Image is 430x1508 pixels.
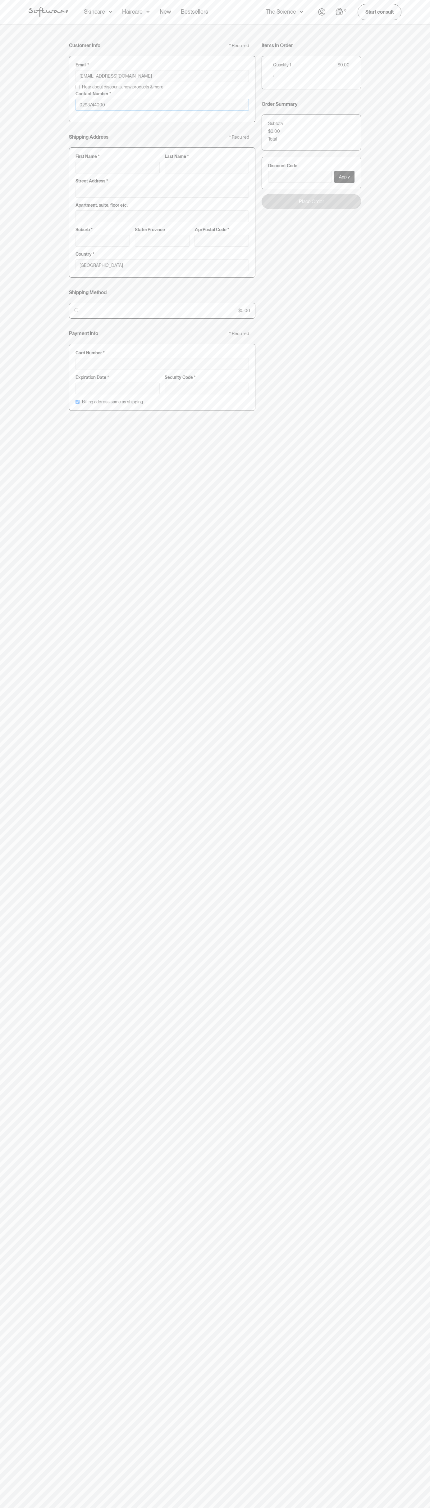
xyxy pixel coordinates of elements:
img: arrow down [109,9,112,15]
div: * Required [229,43,249,48]
label: Billing address same as shipping [82,399,143,405]
div: Haircare [122,9,143,15]
input: Hear about discounts, new products & more [75,85,80,89]
div: Subtotal [268,121,284,126]
label: Last Name * [165,154,249,159]
label: Zip/Postal Code * [194,227,249,232]
div: $0.00 [238,308,250,313]
label: Country * [75,252,249,257]
label: Card Number * [75,350,249,356]
label: Contact Number * [75,91,249,96]
h4: Shipping Address [69,134,108,140]
h4: Customer Info [69,43,100,48]
label: Street Address * [75,178,249,184]
a: Start consult [358,4,401,20]
input: $0.00 [74,308,78,312]
label: Discount Code [268,163,355,168]
span: : [273,72,274,78]
div: Quantity: [273,62,290,68]
h4: Items in Order [262,43,293,48]
label: State/Province [135,227,189,232]
h4: Payment Info [69,330,98,336]
div: $0.00 [268,129,280,134]
label: Email * [75,62,249,68]
div: The Science [266,9,296,15]
label: Security Code * [165,375,249,380]
label: Expiration Date * [75,375,160,380]
label: First Name * [75,154,160,159]
div: $0.00 [338,62,350,68]
h4: Shipping Method [69,289,107,295]
label: Apartment, suite, floor etc. [75,203,249,208]
div: * Required [229,135,249,140]
div: 0 [343,8,348,13]
img: arrow down [146,9,150,15]
h4: Order Summary [262,101,298,107]
a: Open cart [336,8,348,16]
div: Total [268,137,277,142]
img: arrow down [300,9,303,15]
label: Suburb * [75,227,130,232]
button: Apply Discount [334,171,355,183]
div: * Required [229,331,249,336]
img: Software Logo [29,7,69,17]
div: 1 [290,62,291,68]
div: Skincare [84,9,105,15]
span: Hear about discounts, new products & more [82,84,163,90]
